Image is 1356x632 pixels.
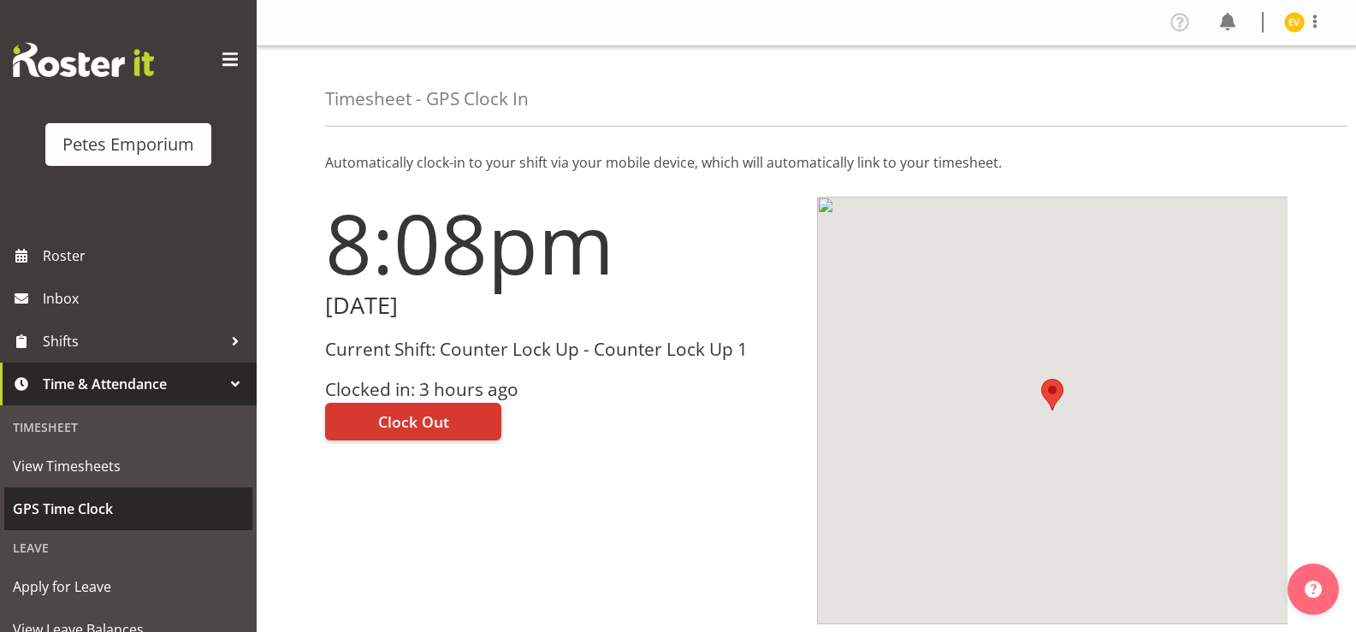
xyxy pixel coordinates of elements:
[1284,12,1305,32] img: eva-vailini10223.jpg
[43,328,222,354] span: Shifts
[325,292,796,319] h2: [DATE]
[378,411,449,433] span: Clock Out
[325,380,796,399] h3: Clocked in: 3 hours ago
[325,197,796,289] h1: 8:08pm
[325,340,796,359] h3: Current Shift: Counter Lock Up - Counter Lock Up 1
[43,286,248,311] span: Inbox
[1305,581,1322,598] img: help-xxl-2.png
[325,89,529,109] h4: Timesheet - GPS Clock In
[43,371,222,397] span: Time & Attendance
[43,243,248,269] span: Roster
[4,565,252,608] a: Apply for Leave
[62,132,194,157] div: Petes Emporium
[325,403,501,440] button: Clock Out
[13,453,244,479] span: View Timesheets
[13,496,244,522] span: GPS Time Clock
[13,574,244,600] span: Apply for Leave
[4,445,252,487] a: View Timesheets
[4,530,252,565] div: Leave
[4,410,252,445] div: Timesheet
[4,487,252,530] a: GPS Time Clock
[13,43,154,77] img: Rosterit website logo
[325,152,1288,173] p: Automatically clock-in to your shift via your mobile device, which will automatically link to you...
